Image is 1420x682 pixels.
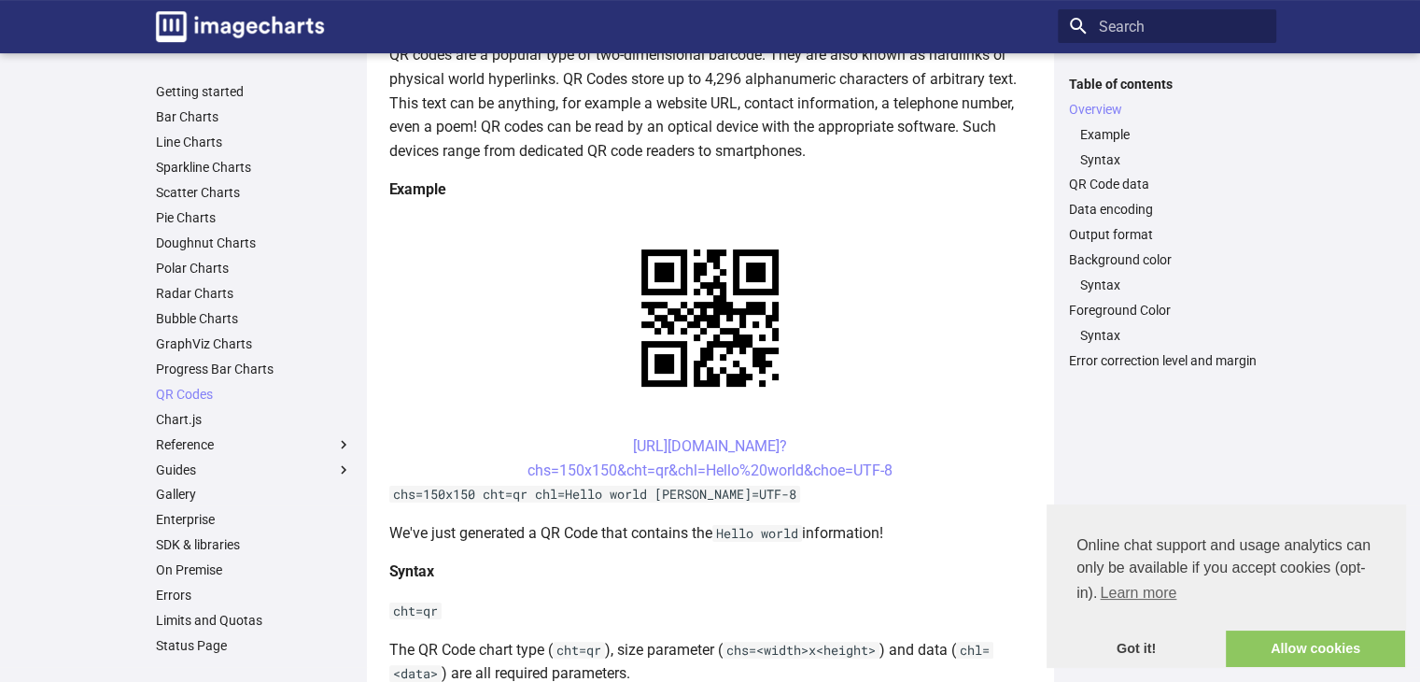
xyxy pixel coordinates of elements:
a: Doughnut Charts [156,234,352,251]
a: GraphViz Charts [156,335,352,352]
a: Chart.js [156,411,352,428]
label: Table of contents [1058,76,1276,92]
a: Output format [1069,226,1265,243]
a: Image-Charts documentation [148,4,331,50]
code: Hello world [712,525,802,542]
a: On Premise [156,561,352,578]
a: Bar Charts [156,108,352,125]
nav: Table of contents [1058,76,1276,370]
div: cookieconsent [1047,504,1405,667]
a: learn more about cookies [1097,579,1179,607]
a: Syntax [1080,327,1265,344]
code: cht=qr [389,603,442,619]
code: chs=150x150 cht=qr chl=Hello world [PERSON_NAME]=UTF-8 [389,486,800,503]
nav: Overview [1069,126,1265,168]
nav: Foreground Color [1069,327,1265,344]
a: allow cookies [1226,631,1405,668]
a: Progress Bar Charts [156,361,352,377]
label: Reference [156,436,352,453]
a: Enterprise [156,511,352,528]
a: SDK & libraries [156,536,352,553]
img: chart [609,217,811,419]
a: Sparkline Charts [156,159,352,176]
a: Bubble Charts [156,310,352,327]
p: We've just generated a QR Code that contains the information! [389,521,1032,546]
a: QR Code data [1069,176,1265,192]
a: Scatter Charts [156,184,352,201]
code: chs=<width>x<height> [723,642,879,659]
a: Error correction level and margin [1069,352,1265,369]
p: QR codes are a popular type of two-dimensional barcode. They are also known as hardlinks or physi... [389,43,1032,163]
a: Overview [1069,101,1265,118]
a: Limits and Quotas [156,612,352,629]
a: Syntax [1080,277,1265,293]
a: Data encoding [1069,201,1265,218]
a: Foreground Color [1069,302,1265,319]
a: Errors [156,587,352,604]
a: Getting started [156,83,352,100]
label: Guides [156,462,352,478]
a: [URL][DOMAIN_NAME]?chs=150x150&cht=qr&chl=Hello%20world&choe=UTF-8 [527,437,893,479]
h4: Example [389,178,1032,202]
img: logo [156,11,324,42]
a: Polar Charts [156,260,352,277]
h4: Syntax [389,560,1032,584]
a: Example [1080,126,1265,143]
nav: Background color [1069,277,1265,293]
a: Syntax [1080,151,1265,168]
span: Online chat support and usage analytics can only be available if you accept cookies (opt-in). [1076,534,1375,607]
a: Background color [1069,251,1265,268]
a: Radar Charts [156,285,352,302]
a: Pie Charts [156,209,352,226]
code: cht=qr [553,642,605,659]
a: Status Page [156,637,352,654]
a: Gallery [156,486,352,503]
a: Line Charts [156,134,352,150]
a: dismiss cookie message [1047,631,1226,668]
input: Search [1058,9,1276,43]
a: QR Codes [156,386,352,403]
